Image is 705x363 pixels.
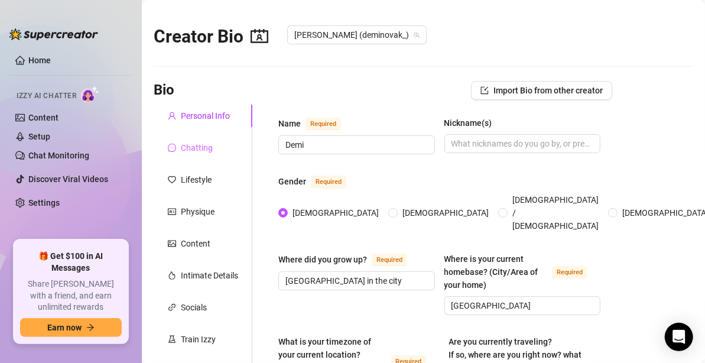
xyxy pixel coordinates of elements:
input: Nickname(s) [451,137,592,150]
div: Lifestyle [181,173,212,186]
label: Name [278,116,354,131]
img: AI Chatter [81,86,99,103]
span: [DEMOGRAPHIC_DATA] [288,206,384,219]
span: message [168,144,176,152]
span: link [168,303,176,312]
span: Required [372,254,407,267]
div: Chatting [181,141,213,154]
div: Name [278,117,301,130]
span: import [480,86,489,95]
div: Content [181,237,210,250]
span: arrow-right [86,323,95,332]
a: Setup [28,132,50,141]
a: Settings [28,198,60,208]
label: Where is your current homebase? (City/Area of your home) [444,252,601,291]
input: Name [285,138,425,151]
div: Intimate Details [181,269,238,282]
span: Required [552,266,587,279]
button: Earn nowarrow-right [20,318,122,337]
img: logo-BBDzfeDw.svg [9,28,98,40]
div: Nickname(s) [444,116,492,129]
span: Required [306,118,341,131]
h2: Creator Bio [154,25,268,48]
span: user [168,112,176,120]
span: team [413,31,420,38]
div: Open Intercom Messenger [665,323,693,351]
div: Physique [181,205,215,218]
span: picture [168,239,176,248]
div: Where is your current homebase? (City/Area of your home) [444,252,548,291]
div: Gender [278,175,306,188]
input: Where is your current homebase? (City/Area of your home) [451,299,592,312]
a: Discover Viral Videos [28,174,108,184]
span: idcard [168,208,176,216]
a: Content [28,113,59,122]
h3: Bio [154,81,174,100]
span: experiment [168,335,176,343]
a: Home [28,56,51,65]
div: Personal Info [181,109,230,122]
div: Where did you grow up? [278,253,367,266]
span: Izzy AI Chatter [17,90,76,102]
a: Chat Monitoring [28,151,89,160]
label: Gender [278,174,359,189]
span: [DEMOGRAPHIC_DATA] [398,206,493,219]
span: contacts [251,27,268,45]
span: Demi (deminovak_) [294,26,420,44]
span: fire [168,271,176,280]
div: Socials [181,301,207,314]
span: heart [168,176,176,184]
span: Import Bio from other creator [493,86,603,95]
button: Import Bio from other creator [471,81,612,100]
input: Where did you grow up? [285,274,425,287]
label: Where did you grow up? [278,252,420,267]
span: [DEMOGRAPHIC_DATA] / [DEMOGRAPHIC_DATA] [508,193,603,232]
span: Earn now [47,323,82,332]
span: Required [311,176,346,189]
label: Nickname(s) [444,116,501,129]
div: Train Izzy [181,333,216,346]
span: Share [PERSON_NAME] with a friend, and earn unlimited rewards [20,278,122,313]
span: 🎁 Get $100 in AI Messages [20,251,122,274]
